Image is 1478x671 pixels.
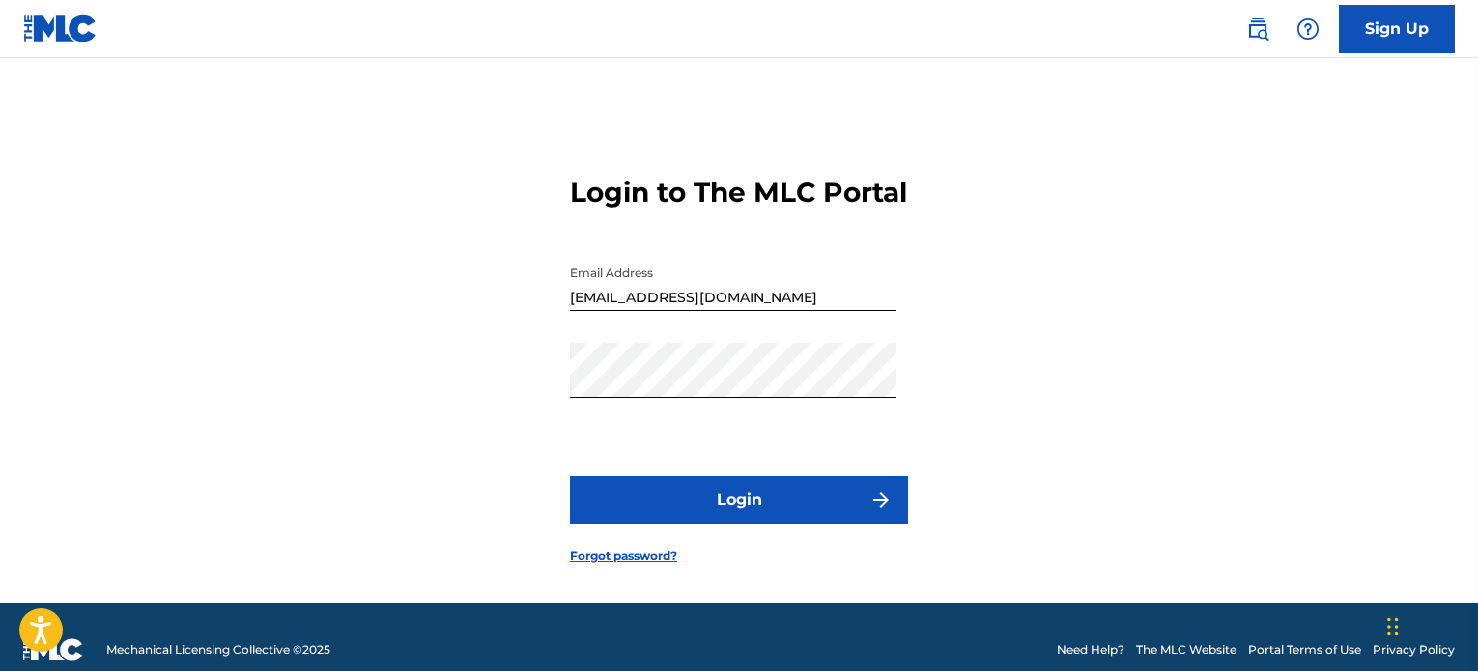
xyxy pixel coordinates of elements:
[1289,10,1327,48] div: Help
[1373,641,1455,658] a: Privacy Policy
[1387,598,1399,656] div: Arrastrar
[570,176,907,210] h3: Login to The MLC Portal
[1246,17,1269,41] img: search
[869,489,893,512] img: f7272a7cc735f4ea7f67.svg
[1296,17,1320,41] img: help
[1238,10,1277,48] a: Public Search
[1381,578,1478,671] div: Widget de chat
[1136,641,1236,658] a: The MLC Website
[570,547,677,565] a: Forgot password?
[1381,578,1478,671] iframe: Chat Widget
[1248,641,1361,658] a: Portal Terms of Use
[23,638,83,661] img: logo
[1057,641,1124,658] a: Need Help?
[570,476,908,524] button: Login
[106,641,330,658] span: Mechanical Licensing Collective © 2025
[23,14,98,42] img: MLC Logo
[1339,5,1455,53] a: Sign Up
